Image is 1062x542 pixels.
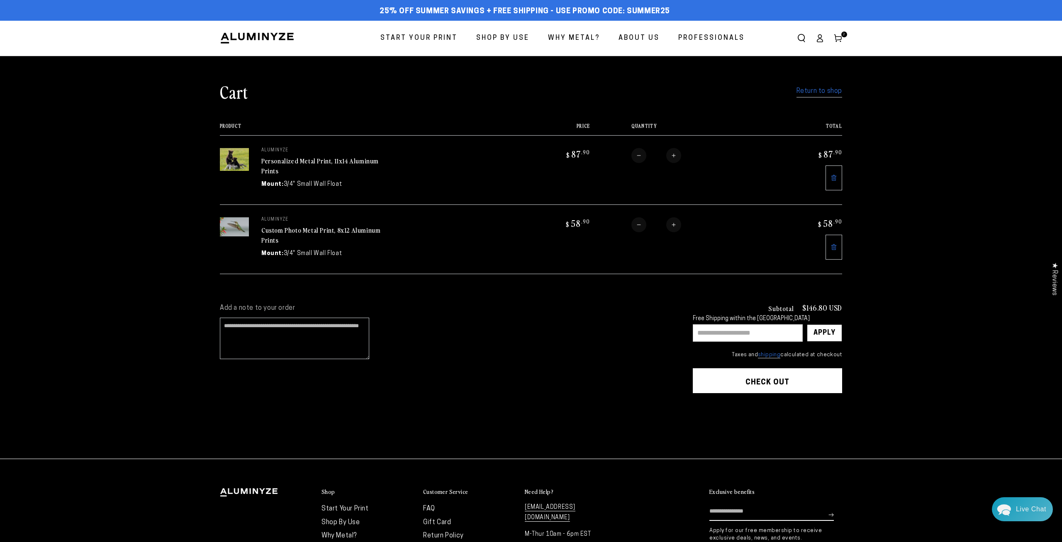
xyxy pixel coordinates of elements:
summary: Need Help? [525,488,618,496]
h2: Need Help? [525,488,553,496]
a: Custom Photo Metal Print, 8x12 Aluminum Prints [261,225,380,245]
iframe: PayPal-paypal [693,409,842,428]
span: Shop By Use [476,32,529,44]
a: Remove 11"x14" Rectangle White Glossy Aluminyzed Photo [826,165,842,190]
p: M-Thur 10am - 6pm EST [525,529,618,540]
a: Start Your Print [374,27,464,49]
span: $ [818,151,822,159]
dd: 3/4" Small Wall Float [284,180,342,189]
summary: Exclusive benefits [709,488,842,496]
bdi: 87 [565,148,590,160]
input: Quantity for Personalized Metal Print, 11x14 Aluminum Prints [646,148,666,163]
sup: .90 [581,148,590,156]
h2: Shop [322,488,335,496]
summary: Shop [322,488,415,496]
img: 8"x12" Rectangle White Glossy Aluminyzed Photo [220,217,249,237]
a: Shop By Use [470,27,536,49]
span: $ [818,220,822,228]
bdi: 87 [817,148,842,160]
bdi: 58 [817,217,842,229]
span: $ [566,220,570,228]
a: Shop By Use [322,519,360,526]
div: Chat widget toggle [992,497,1053,521]
div: Click to open Judge.me floating reviews tab [1046,256,1062,302]
label: Add a note to your order [220,304,676,313]
p: aluminyze [261,148,386,153]
dt: Mount: [261,180,284,189]
input: Quantity for Custom Photo Metal Print, 8x12 Aluminum Prints [646,217,666,232]
a: Personalized Metal Print, 11x14 Aluminum Prints [261,156,379,176]
bdi: 58 [565,217,590,229]
dt: Mount: [261,249,284,258]
span: Professionals [678,32,745,44]
button: Subscribe [828,502,834,527]
a: Gift Card [423,519,451,526]
span: About Us [619,32,660,44]
p: aluminyze [261,217,386,222]
a: FAQ [423,506,435,512]
a: Return to shop [796,85,842,97]
h2: Customer Service [423,488,468,496]
div: Contact Us Directly [1016,497,1046,521]
th: Product [220,123,516,135]
h3: Subtotal [768,305,794,311]
dd: 3/4" Small Wall Float [284,249,342,258]
th: Total [768,123,842,135]
a: Professionals [672,27,751,49]
summary: Search our site [792,29,811,47]
p: $146.80 USD [802,304,842,311]
a: Why Metal? [542,27,606,49]
img: 11"x14" Rectangle White Glossy Aluminyzed Photo [220,148,249,171]
span: $ [566,151,570,159]
div: Apply [814,325,835,341]
th: Price [516,123,590,135]
a: About Us [612,27,666,49]
a: Why Metal? [322,532,357,539]
p: Apply for our free membership to receive exclusive deals, news, and events. [709,527,842,542]
a: Remove 8"x12" Rectangle White Glossy Aluminyzed Photo [826,235,842,260]
div: Free Shipping within the [GEOGRAPHIC_DATA] [693,316,842,323]
h1: Cart [220,81,248,102]
summary: Customer Service [423,488,516,496]
a: [EMAIL_ADDRESS][DOMAIN_NAME] [525,504,575,522]
th: Quantity [590,123,768,135]
sup: .90 [833,218,842,225]
a: Start Your Print [322,506,369,512]
button: Check out [693,368,842,393]
h2: Exclusive benefits [709,488,755,496]
span: 25% off Summer Savings + Free Shipping - Use Promo Code: SUMMER25 [380,7,670,16]
span: Start Your Print [380,32,458,44]
span: Why Metal? [548,32,600,44]
img: Aluminyze [220,32,295,44]
a: shipping [758,352,780,358]
sup: .90 [581,218,590,225]
span: 2 [843,32,845,37]
sup: .90 [833,148,842,156]
a: Return Policy [423,532,464,539]
small: Taxes and calculated at checkout [693,351,842,359]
